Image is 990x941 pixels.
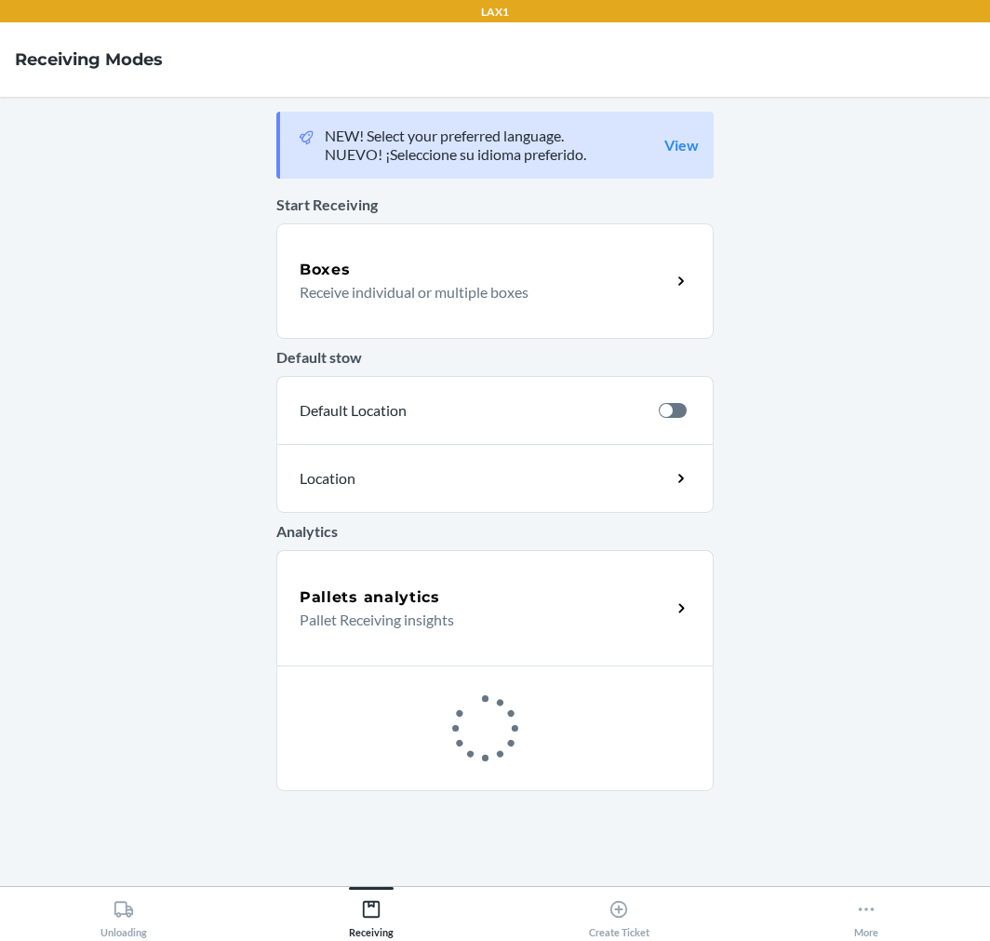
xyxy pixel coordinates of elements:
[742,887,990,938] button: More
[300,586,440,609] h5: Pallets analytics
[276,444,714,513] a: Location
[589,892,649,938] div: Create Ticket
[664,136,699,155] a: View
[276,550,714,665] a: Pallets analyticsPallet Receiving insights
[481,4,509,20] p: LAX1
[276,520,714,543] p: Analytics
[300,281,656,303] p: Receive individual or multiple boxes
[300,399,644,422] p: Default Location
[495,887,742,938] button: Create Ticket
[300,609,656,631] p: Pallet Receiving insights
[276,223,714,339] a: BoxesReceive individual or multiple boxes
[854,892,878,938] div: More
[349,892,394,938] div: Receiving
[276,194,714,216] p: Start Receiving
[15,47,163,72] h4: Receiving Modes
[300,467,519,490] p: Location
[325,127,586,145] p: NEW! Select your preferred language.
[325,145,586,164] p: NUEVO! ¡Seleccione su idioma preferido.
[276,346,714,369] p: Default stow
[247,887,495,938] button: Receiving
[100,892,147,938] div: Unloading
[300,259,351,281] h5: Boxes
